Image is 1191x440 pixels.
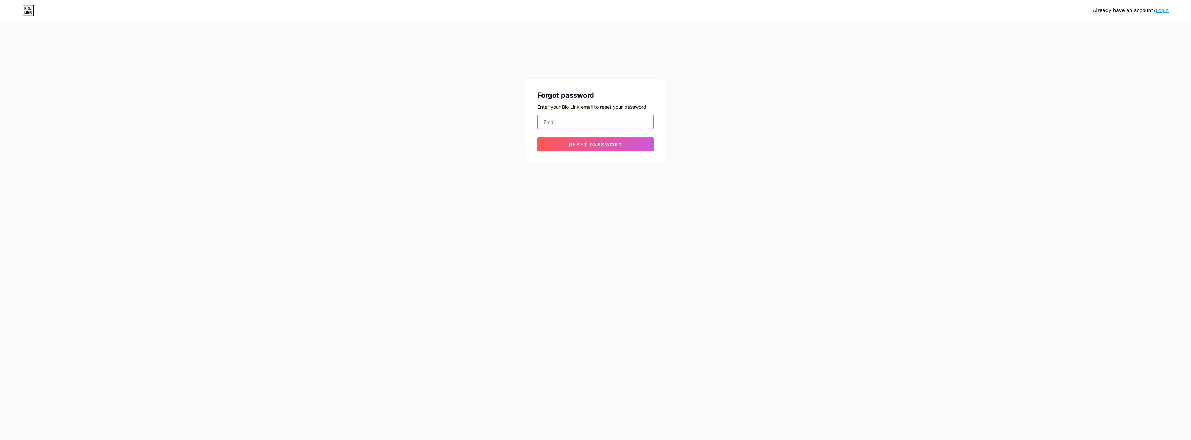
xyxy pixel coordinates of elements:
[538,115,653,129] input: Email
[569,142,623,147] span: Reset password
[537,90,654,100] div: Forgot password
[1093,7,1169,14] div: Already have an account?
[537,103,654,110] div: Enter your Bio Link email to reset your password
[1156,8,1169,13] a: Login
[537,137,654,151] button: Reset password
